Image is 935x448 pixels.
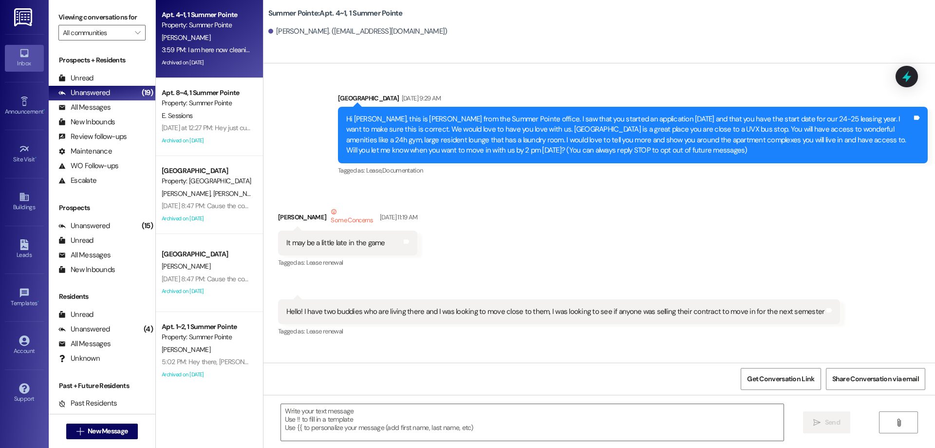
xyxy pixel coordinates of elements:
div: Property: Summer Pointe [162,332,252,342]
div: Unread [58,310,93,320]
span: Get Conversation Link [747,374,814,384]
div: Review follow-ups [58,132,127,142]
div: [GEOGRAPHIC_DATA] [338,93,928,107]
button: Get Conversation Link [741,368,821,390]
div: 5:02 PM: Hey there, [PERSON_NAME]! You can view your lease by logging into your resident portal i... [162,357,635,366]
div: Hello! I have two buddies who are living there and I was looking to move close to them, I was loo... [286,307,825,317]
div: Prospects + Residents [49,55,155,65]
div: Unread [58,73,93,83]
div: Tagged as: [278,324,841,338]
a: Support [5,380,44,407]
div: Past Residents [58,398,117,409]
i:  [135,29,140,37]
div: Property: Summer Pointe [162,98,252,108]
a: Leads [5,236,44,263]
div: (15) [139,218,155,234]
div: Apt. 1~2, 1 Summer Pointe [162,322,252,332]
div: Unanswered [58,324,110,334]
span: [PERSON_NAME] [162,262,210,271]
div: Archived on [DATE] [161,213,253,225]
span: Documentation [382,166,423,175]
div: Property: [GEOGRAPHIC_DATA] [162,176,252,186]
span: • [37,298,39,305]
div: Archived on [DATE] [161,369,253,381]
button: New Message [66,424,138,439]
div: Unread [58,235,93,246]
span: [PERSON_NAME] [162,345,210,354]
span: Send [825,417,840,428]
div: [PERSON_NAME] [278,207,417,231]
span: [PERSON_NAME] [162,189,213,198]
div: WO Follow-ups [58,161,118,171]
div: It may be a little late in the game [286,238,385,248]
span: • [43,107,45,114]
a: Inbox [5,45,44,71]
div: [GEOGRAPHIC_DATA] [162,249,252,259]
div: All Messages [58,102,111,113]
div: (19) [139,85,155,100]
div: 3:59 PM: I am here now cleaning I will send them away when they come [162,45,364,54]
div: Unanswered [58,88,110,98]
div: Hi [PERSON_NAME], this is [PERSON_NAME] from the Summer Pointe office. I saw that you started an ... [346,114,912,156]
label: Viewing conversations for [58,10,146,25]
a: Account [5,332,44,359]
span: E. Sessions [162,111,192,120]
input: All communities [63,25,130,40]
div: Apt. 4~1, 1 Summer Pointe [162,10,252,20]
span: Lease renewal [306,258,343,267]
div: [PERSON_NAME]. ([EMAIL_ADDRESS][DOMAIN_NAME]) [268,26,448,37]
div: Past + Future Residents [49,381,155,391]
a: Site Visit • [5,141,44,167]
div: Tagged as: [278,255,417,270]
button: Send [803,411,850,433]
a: Templates • [5,285,44,311]
b: Summer Pointe: Apt. 4~1, 1 Summer Pointe [268,8,403,19]
div: Some Concerns [329,207,375,227]
span: New Message [88,426,128,436]
div: [DATE] 8:47 PM: Cause the code hasn't change [162,274,293,283]
span: [PERSON_NAME] [162,33,210,42]
div: [GEOGRAPHIC_DATA] [162,166,252,176]
div: [DATE] at 12:27 PM: Hey just curious, did [PERSON_NAME] not move in after all? I saw her bringing... [162,123,716,132]
a: Buildings [5,189,44,215]
span: Share Conversation via email [832,374,919,384]
div: Archived on [DATE] [161,285,253,297]
div: All Messages [58,250,111,260]
button: Share Conversation via email [826,368,925,390]
div: Residents [49,292,155,302]
i:  [813,419,821,427]
i:  [895,419,902,427]
span: [PERSON_NAME] [213,189,262,198]
div: [DATE] 11:19 AM [377,212,417,222]
div: All Messages [58,339,111,349]
div: [DATE] 9:29 AM [399,93,441,103]
div: New Inbounds [58,117,115,127]
div: Prospects [49,203,155,213]
div: Maintenance [58,146,112,156]
div: Tagged as: [338,163,928,177]
div: Property: Summer Pointe [162,20,252,30]
div: Archived on [DATE] [161,135,253,147]
div: (4) [141,322,155,337]
div: New Inbounds [58,265,115,275]
div: [DATE] 8:47 PM: Cause the code hasn't change [162,201,293,210]
div: Unknown [58,353,100,364]
div: Apt. 8~4, 1 Summer Pointe [162,88,252,98]
img: ResiDesk Logo [14,8,34,26]
div: Archived on [DATE] [161,57,253,69]
div: Escalate [58,175,96,186]
span: • [35,155,37,161]
span: Lease renewal [306,327,343,335]
i:  [76,428,84,435]
span: Lease , [366,166,382,175]
div: Unanswered [58,221,110,231]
